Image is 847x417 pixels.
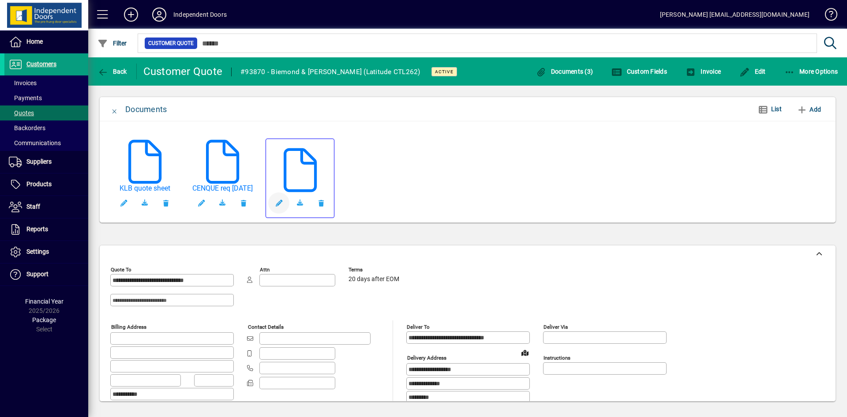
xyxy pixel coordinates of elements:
span: Backorders [9,124,45,131]
a: Support [4,263,88,286]
a: CENQUE req [DATE] [191,184,254,192]
button: Profile [145,7,173,23]
span: Terms [349,267,401,273]
span: Reports [26,225,48,233]
app-page-header-button: Back [88,64,137,79]
span: Products [26,180,52,188]
span: Custom Fields [611,68,667,75]
button: Remove [155,192,176,214]
a: Download [212,192,233,214]
button: Edit [737,64,768,79]
span: Suppliers [26,158,52,165]
span: Communications [9,139,61,147]
span: Package [32,316,56,323]
button: Custom Fields [609,64,669,79]
button: Edit [191,192,212,214]
a: View on map [518,346,532,360]
span: Support [26,270,49,278]
span: Home [26,38,43,45]
div: Customer Quote [143,64,223,79]
button: Remove [311,192,332,214]
span: Staff [26,203,40,210]
a: Knowledge Base [818,2,836,30]
span: 20 days after EOM [349,276,399,283]
span: Add [797,102,821,116]
button: Add [793,101,825,117]
a: Invoices [4,75,88,90]
span: Payments [9,94,42,101]
button: Remove [233,192,254,214]
span: Back [97,68,127,75]
span: Financial Year [25,298,64,305]
span: Edit [739,68,766,75]
button: Filter [95,35,129,51]
button: List [751,101,789,117]
a: Communications [4,135,88,150]
button: Back [95,64,129,79]
div: Independent Doors [173,8,227,22]
button: Close [104,99,125,120]
span: Settings [26,248,49,255]
mat-label: Deliver To [407,324,430,330]
mat-label: Attn [260,267,270,273]
a: Download [289,192,311,214]
span: Invoices [9,79,37,86]
button: Invoice [683,64,723,79]
button: Add [117,7,145,23]
button: Edit [113,192,134,214]
span: Customers [26,60,56,68]
a: Home [4,31,88,53]
a: Suppliers [4,151,88,173]
span: Invoice [686,68,721,75]
mat-label: Quote To [111,267,131,273]
button: Edit [268,192,289,214]
a: Quotes [4,105,88,120]
span: Filter [97,40,127,47]
span: Customer Quote [148,39,194,48]
div: #93870 - Biemond & [PERSON_NAME] (Latitude CTL262) [240,65,420,79]
span: List [771,105,782,113]
a: Download [134,192,155,214]
a: KLB quote sheet [113,184,176,192]
a: Staff [4,196,88,218]
span: Active [435,69,453,75]
a: Reports [4,218,88,240]
mat-label: Instructions [543,355,570,361]
button: More Options [782,64,840,79]
button: Documents (3) [533,64,595,79]
a: Products [4,173,88,195]
div: [PERSON_NAME] [EMAIL_ADDRESS][DOMAIN_NAME] [660,8,810,22]
a: Backorders [4,120,88,135]
span: More Options [784,68,838,75]
mat-label: Deliver via [543,324,568,330]
a: Settings [4,241,88,263]
div: Documents [125,102,167,116]
a: Payments [4,90,88,105]
span: Documents (3) [536,68,593,75]
span: Quotes [9,109,34,116]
